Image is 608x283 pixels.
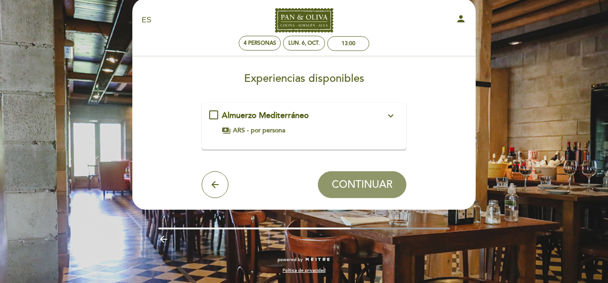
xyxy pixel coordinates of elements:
span: 4 personas [244,40,276,46]
button: expand_more [383,110,399,122]
i: arrow_back [210,179,220,190]
button: person [456,13,466,27]
button: arrow_back [202,171,228,198]
span: por persona [251,126,285,135]
a: Política de privacidad [283,267,325,274]
div: 13:00 [342,40,355,47]
a: powered by [278,257,330,263]
span: Experiencias disponibles [244,72,364,85]
a: Pan & Oliva [248,8,360,33]
span: ARS - [233,126,249,135]
i: person [456,13,466,24]
i: arrow_backward [158,234,169,245]
i: expand_more [385,110,396,121]
span: payments [222,126,231,135]
span: CONTINUAR [332,178,393,191]
md-checkbox: Almuerzo Mediterráneo expand_less PAN y OLIVA es la casa de ZUELO, es el restaurant en el que cel... [209,110,399,135]
button: CONTINUAR [318,171,406,198]
img: MEITRE [305,258,330,262]
div: lun. 6, oct. [288,40,320,46]
span: powered by [278,257,303,263]
span: Almuerzo Mediterráneo [222,110,309,120]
